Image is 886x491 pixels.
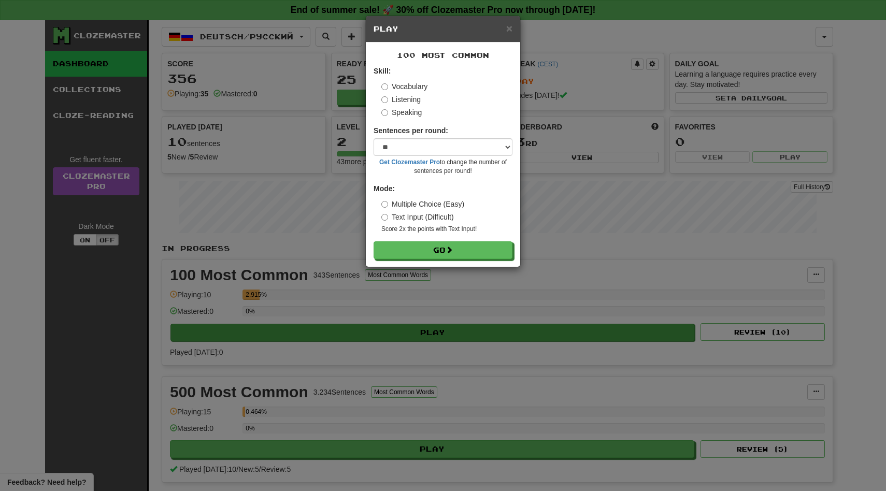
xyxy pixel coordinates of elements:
[381,94,421,105] label: Listening
[381,201,388,208] input: Multiple Choice (Easy)
[381,109,388,116] input: Speaking
[379,158,440,166] a: Get Clozemaster Pro
[374,184,395,193] strong: Mode:
[381,83,388,90] input: Vocabulary
[381,212,454,222] label: Text Input (Difficult)
[381,96,388,103] input: Listening
[381,81,427,92] label: Vocabulary
[374,67,391,75] strong: Skill:
[381,214,388,221] input: Text Input (Difficult)
[374,158,512,176] small: to change the number of sentences per round!
[381,199,464,209] label: Multiple Choice (Easy)
[506,22,512,34] span: ×
[374,125,448,136] label: Sentences per round:
[506,23,512,34] button: Close
[381,225,512,234] small: Score 2x the points with Text Input !
[374,241,512,259] button: Go
[381,107,422,118] label: Speaking
[374,24,512,34] h5: Play
[397,51,489,60] span: 100 Most Common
